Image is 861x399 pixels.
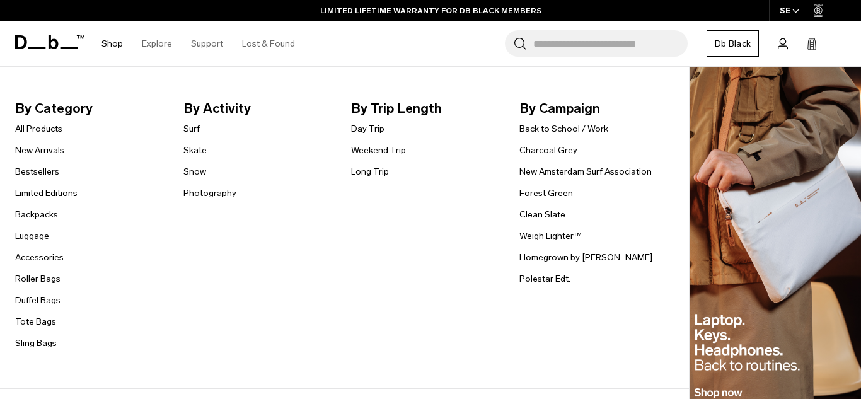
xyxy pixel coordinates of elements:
[351,144,406,157] a: Weekend Trip
[15,337,57,350] a: Sling Bags
[320,5,541,16] a: LIMITED LIFETIME WARRANTY FOR DB BLACK MEMBERS
[519,272,570,286] a: Polestar Edt.
[351,122,384,136] a: Day Trip
[15,315,56,328] a: Tote Bags
[15,272,61,286] a: Roller Bags
[92,21,304,66] nav: Main Navigation
[519,208,565,221] a: Clean Slate
[183,144,207,157] a: Skate
[101,21,123,66] a: Shop
[15,229,49,243] a: Luggage
[15,251,64,264] a: Accessories
[183,187,236,200] a: Photography
[351,98,499,119] span: By Trip Length
[519,98,667,119] span: By Campaign
[15,208,58,221] a: Backpacks
[15,122,62,136] a: All Products
[15,187,78,200] a: Limited Editions
[15,165,59,178] a: Bestsellers
[519,144,577,157] a: Charcoal Grey
[142,21,172,66] a: Explore
[351,165,389,178] a: Long Trip
[183,98,332,119] span: By Activity
[191,21,223,66] a: Support
[242,21,295,66] a: Lost & Found
[519,122,608,136] a: Back to School / Work
[519,165,652,178] a: New Amsterdam Surf Association
[15,98,163,119] span: By Category
[519,187,573,200] a: Forest Green
[519,251,652,264] a: Homegrown by [PERSON_NAME]
[15,294,61,307] a: Duffel Bags
[707,30,759,57] a: Db Black
[183,122,200,136] a: Surf
[183,165,206,178] a: Snow
[15,144,64,157] a: New Arrivals
[519,229,582,243] a: Weigh Lighter™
